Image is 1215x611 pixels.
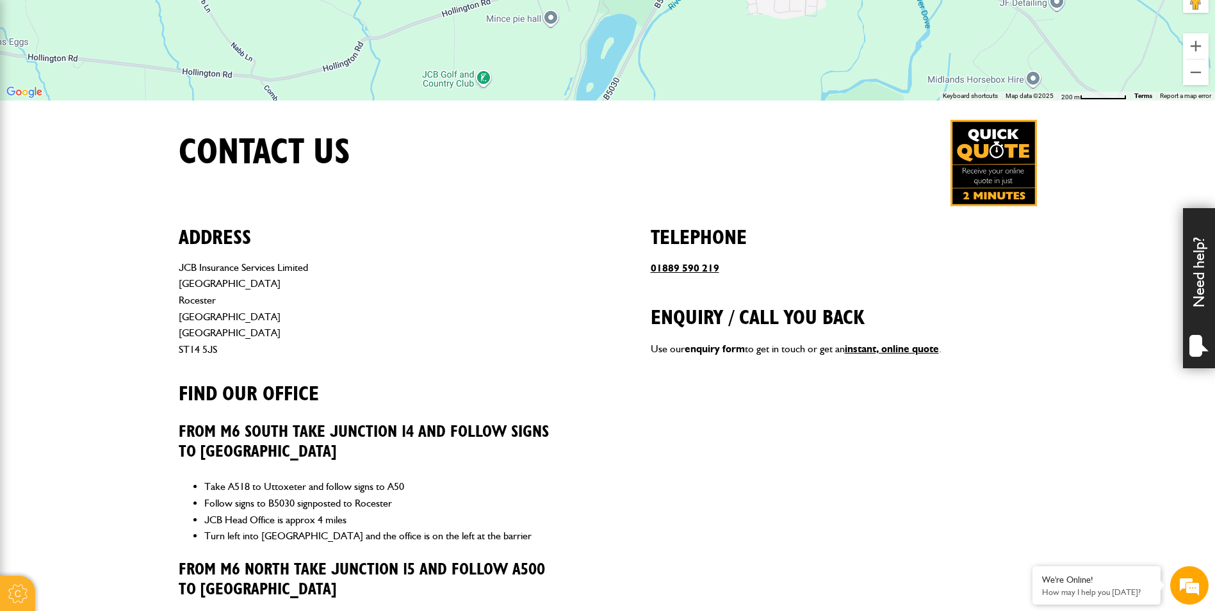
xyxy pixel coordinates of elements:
[950,120,1037,206] img: Quick Quote
[950,120,1037,206] a: Get your insurance quote in just 2-minutes
[204,512,565,528] li: JCB Head Office is approx 4 miles
[210,6,241,37] div: Minimize live chat window
[651,341,1037,357] p: Use our to get in touch or get an .
[179,423,565,462] h3: From M6 South take Junction 14 and follow signs to [GEOGRAPHIC_DATA]
[179,560,565,599] h3: From M6 North take Junction 15 and follow A500 to [GEOGRAPHIC_DATA]
[651,262,719,274] a: 01889 590 219
[204,478,565,495] li: Take A518 to Uttoxeter and follow signs to A50
[1061,94,1080,101] span: 200 m
[1006,92,1054,99] span: Map data ©2025
[204,528,565,544] li: Turn left into [GEOGRAPHIC_DATA] and the office is on the left at the barrier
[179,206,565,250] h2: Address
[1183,33,1209,59] button: Zoom in
[179,259,565,358] address: JCB Insurance Services Limited [GEOGRAPHIC_DATA] Rocester [GEOGRAPHIC_DATA] [GEOGRAPHIC_DATA] ST1...
[685,343,745,355] a: enquiry form
[179,131,350,174] h1: Contact us
[17,194,234,222] input: Enter your phone number
[1134,92,1152,100] a: Terms (opens in new tab)
[17,118,234,147] input: Enter your last name
[174,395,232,412] em: Start Chat
[651,286,1037,330] h2: Enquiry / call you back
[17,232,234,384] textarea: Type your message and hit 'Enter'
[1183,60,1209,85] button: Zoom out
[651,206,1037,250] h2: Telephone
[3,84,45,101] img: Google
[1042,574,1151,585] div: We're Online!
[1160,92,1211,99] a: Report a map error
[204,495,565,512] li: Follow signs to B5030 signposted to Rocester
[943,92,998,101] button: Keyboard shortcuts
[845,343,939,355] a: instant, online quote
[17,156,234,184] input: Enter your email address
[1057,92,1130,101] button: Map scale: 200 m per 69 pixels
[1183,208,1215,368] div: Need help?
[22,71,54,89] img: d_20077148190_company_1631870298795_20077148190
[3,84,45,101] a: Open this area in Google Maps (opens a new window)
[1042,587,1151,597] p: How may I help you today?
[179,363,565,406] h2: Find our office
[67,72,215,88] div: Chat with us now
